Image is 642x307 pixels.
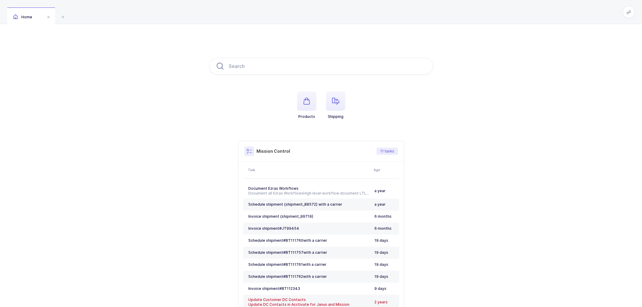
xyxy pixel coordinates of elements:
[13,15,32,19] span: Home
[380,149,394,154] span: 11 tasks
[256,148,290,154] h3: Mission Control
[326,91,345,119] button: Shipping
[209,58,433,75] input: Search
[297,91,316,119] button: Products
